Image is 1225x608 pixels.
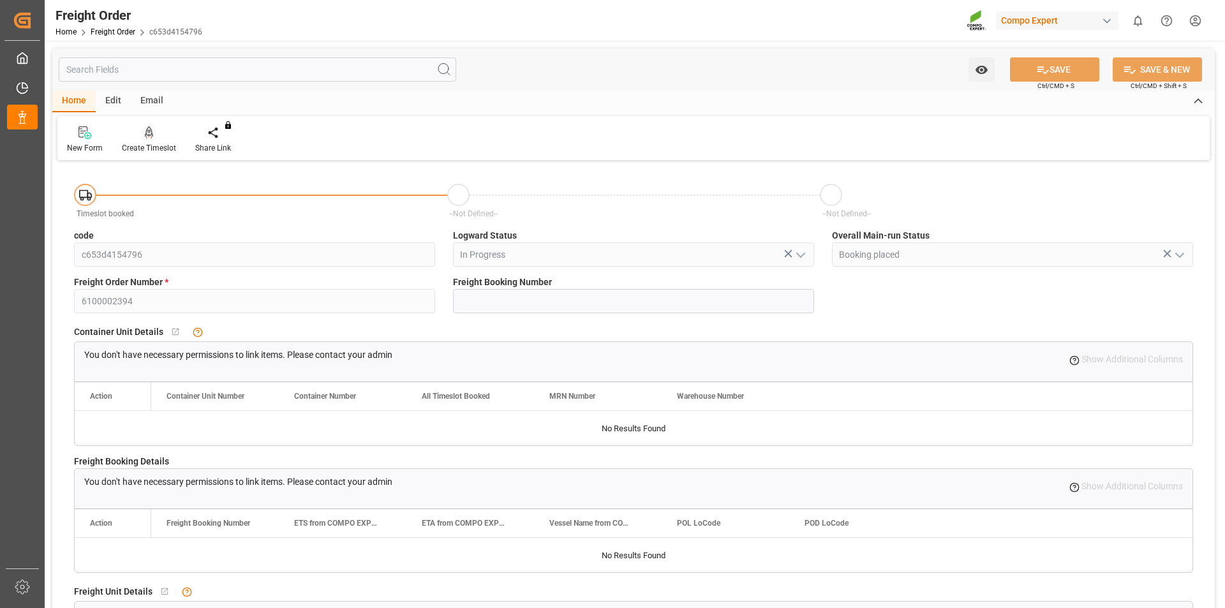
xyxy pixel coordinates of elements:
span: ETS from COMPO EXPERT [294,519,380,528]
span: Logward Status [453,229,517,242]
span: Ctrl/CMD + S [1037,81,1074,91]
span: --Not Defined-- [449,209,498,218]
button: show 0 new notifications [1124,6,1152,35]
span: MRN Number [549,392,595,401]
span: Warehouse Number [677,392,744,401]
a: Home [56,27,77,36]
span: code [74,229,94,242]
div: Compo Expert [996,11,1118,30]
div: New Form [67,142,103,154]
span: Container Unit Number [167,392,244,401]
button: open menu [790,245,809,265]
span: --Not Defined-- [822,209,871,218]
span: Freight Booking Number [167,519,250,528]
span: Container Number [294,392,356,401]
div: Email [131,91,173,112]
span: Ctrl/CMD + Shift + S [1131,81,1187,91]
input: Search Fields [59,57,456,82]
button: SAVE & NEW [1113,57,1202,82]
span: Container Unit Details [74,325,163,339]
span: ETA from COMPO EXPERT [422,519,507,528]
div: Freight Order [56,6,202,25]
div: Edit [96,91,131,112]
span: Timeslot booked [77,209,134,218]
div: Action [90,392,112,401]
span: POD LoCode [805,519,849,528]
span: Freight Unit Details [74,585,152,598]
button: SAVE [1010,57,1099,82]
button: Compo Expert [996,8,1124,33]
span: Freight Booking Number [453,276,552,289]
div: Home [52,91,96,112]
p: You don't have necessary permissions to link items. Please contact your admin [84,348,392,362]
p: You don't have necessary permissions to link items. Please contact your admin [84,475,392,489]
span: Vessel Name from COMPO EXPERT [549,519,635,528]
button: open menu [1169,245,1188,265]
img: Screenshot%202023-09-29%20at%2010.02.21.png_1712312052.png [967,10,987,32]
a: Freight Order [91,27,135,36]
span: Overall Main-run Status [832,229,930,242]
div: Action [90,519,112,528]
div: Create Timeslot [122,142,176,154]
button: Help Center [1152,6,1181,35]
span: Freight Order Number [74,276,168,289]
span: Freight Booking Details [74,455,169,468]
span: POL LoCode [677,519,720,528]
button: open menu [969,57,995,82]
span: All Timeslot Booked [422,392,490,401]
